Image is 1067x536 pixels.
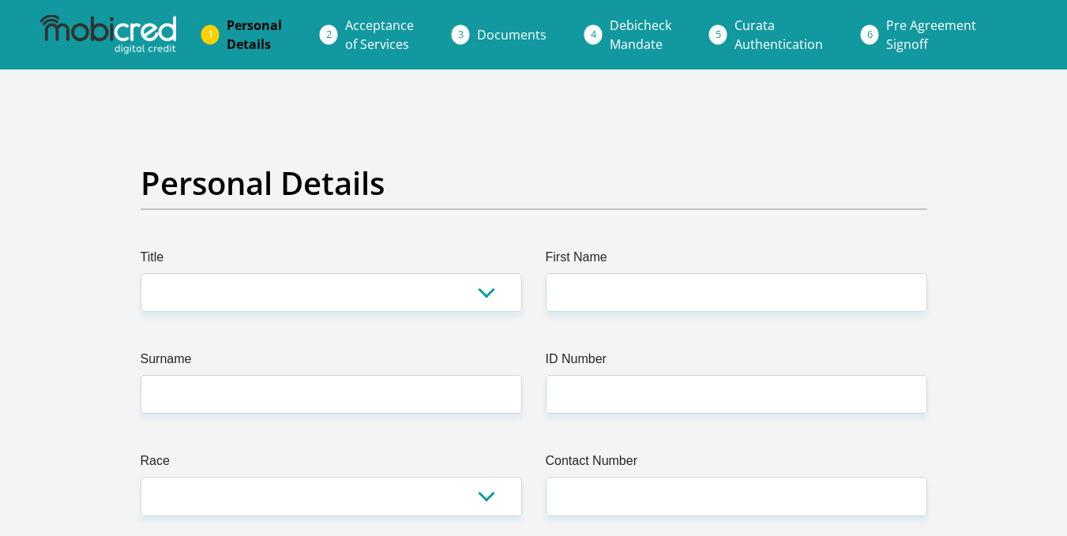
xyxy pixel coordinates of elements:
[874,9,989,60] a: Pre AgreementSignoff
[546,350,927,375] label: ID Number
[735,17,823,53] span: Curata Authentication
[464,19,559,51] a: Documents
[546,273,927,312] input: First Name
[546,375,927,414] input: ID Number
[722,9,836,60] a: CurataAuthentication
[141,164,927,202] h2: Personal Details
[610,17,671,53] span: Debicheck Mandate
[597,9,684,60] a: DebicheckMandate
[332,9,426,60] a: Acceptanceof Services
[546,477,927,515] input: Contact Number
[477,26,547,43] span: Documents
[227,17,282,53] span: Personal Details
[546,452,927,477] label: Contact Number
[886,17,976,53] span: Pre Agreement Signoff
[345,17,414,53] span: Acceptance of Services
[40,15,176,54] img: mobicred logo
[141,452,522,477] label: Race
[546,248,927,273] label: First Name
[141,248,522,273] label: Title
[141,375,522,414] input: Surname
[214,9,295,60] a: PersonalDetails
[141,350,522,375] label: Surname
